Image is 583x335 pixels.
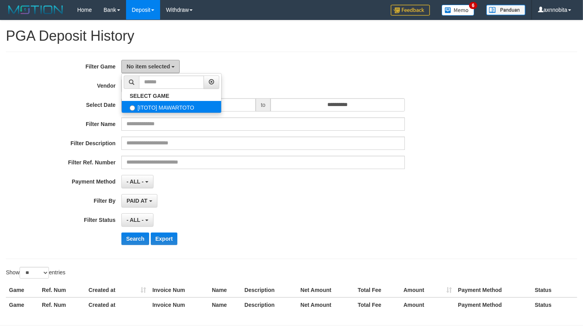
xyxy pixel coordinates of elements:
th: Ref. Num [39,283,85,297]
th: Invoice Num [149,283,209,297]
button: - ALL - [121,213,153,227]
th: Status [532,283,577,297]
span: - ALL - [126,178,144,185]
label: Show entries [6,267,65,279]
th: Net Amount [297,297,354,312]
span: to [256,98,271,112]
th: Amount [401,297,455,312]
h1: PGA Deposit History [6,28,577,44]
a: SELECT GAME [122,91,221,101]
th: Total Fee [355,283,401,297]
th: Name [209,297,241,312]
span: PAID AT [126,198,147,204]
th: Total Fee [355,297,401,312]
th: Status [532,297,577,312]
button: - ALL - [121,175,153,188]
img: panduan.png [486,5,525,15]
img: Feedback.jpg [391,5,430,16]
label: [ITOTO] MAWARTOTO [122,101,221,113]
button: PAID AT [121,194,157,207]
th: Payment Method [455,297,532,312]
img: Button%20Memo.svg [442,5,475,16]
input: [ITOTO] MAWARTOTO [130,105,135,111]
th: Invoice Num [149,297,209,312]
th: Game [6,297,39,312]
button: Search [121,232,149,245]
th: Description [241,297,297,312]
th: Payment Method [455,283,532,297]
th: Created at [85,283,149,297]
select: Showentries [20,267,49,279]
th: Created at [85,297,149,312]
th: Description [241,283,297,297]
th: Amount [401,283,455,297]
span: - ALL - [126,217,144,223]
th: Ref. Num [39,297,85,312]
span: 6 [469,2,477,9]
img: MOTION_logo.png [6,4,65,16]
b: SELECT GAME [130,93,169,99]
th: Name [209,283,241,297]
th: Net Amount [297,283,354,297]
button: No item selected [121,60,180,73]
button: Export [151,232,177,245]
span: No item selected [126,63,170,70]
th: Game [6,283,39,297]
